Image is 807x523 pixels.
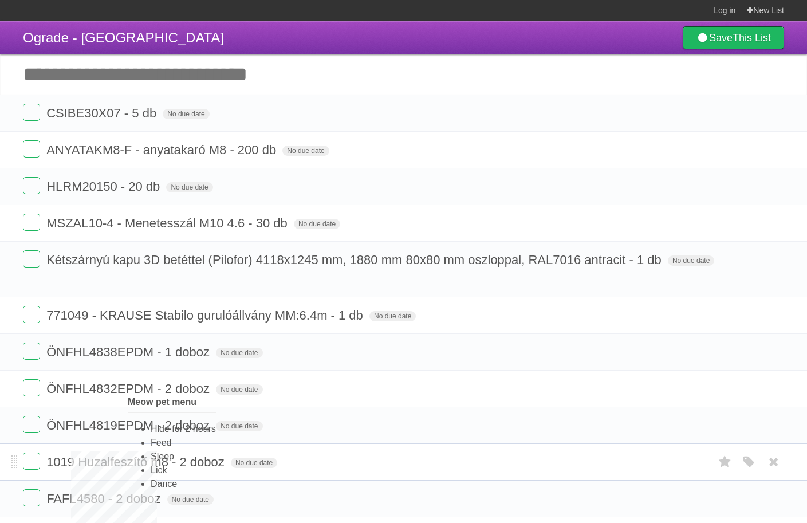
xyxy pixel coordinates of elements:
[733,32,771,44] b: This List
[151,436,216,450] li: Feed
[46,143,279,157] span: ANYATAKM8-F - anyatakaró M8 - 200 db
[683,26,784,49] a: SaveThis List
[46,106,159,120] span: CSIBE30X07 - 5 db
[151,477,216,491] li: Dance
[23,250,40,268] label: Done
[23,343,40,360] label: Done
[282,146,329,156] span: No due date
[369,311,416,321] span: No due date
[128,397,196,407] b: Meow pet menu
[46,216,290,230] span: MSZAL10-4 - Menetesszál M10 4.6 - 30 db
[151,422,216,436] li: Hide for 2 hours
[163,109,209,119] span: No due date
[23,30,224,45] span: Ograde - [GEOGRAPHIC_DATA]
[23,416,40,433] label: Done
[151,450,216,463] li: Sleep
[23,453,40,470] label: Done
[23,140,40,158] label: Done
[216,421,262,431] span: No due date
[216,384,262,395] span: No due date
[46,418,212,432] span: ÖNFHL4819EPDM - 2 doboz
[23,306,40,323] label: Done
[714,453,736,471] label: Star task
[23,379,40,396] label: Done
[231,458,277,468] span: No due date
[23,104,40,121] label: Done
[294,219,340,229] span: No due date
[46,179,163,194] span: HLRM20150 - 20 db
[23,214,40,231] label: Done
[668,255,714,266] span: No due date
[46,382,212,396] span: ÖNFHL4832EPDM - 2 doboz
[46,308,366,323] span: 771049 - KRAUSE Stabilo gurulóállvány MM:6.4m - 1 db
[166,182,212,192] span: No due date
[46,345,212,359] span: ÖNFHL4838EPDM - 1 doboz
[23,177,40,194] label: Done
[46,253,664,267] span: Kétszárnyú kapu 3D betéttel (Pilofor) 4118x1245 mm, 1880 mm 80x80 mm oszloppal, RAL7016 antracit ...
[23,489,40,506] label: Done
[151,463,216,477] li: Lick
[216,348,262,358] span: No due date
[46,455,227,469] span: 1019 Huzalfeszítő m8 - 2 doboz
[46,491,163,506] span: FAFL4580 - 2 doboz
